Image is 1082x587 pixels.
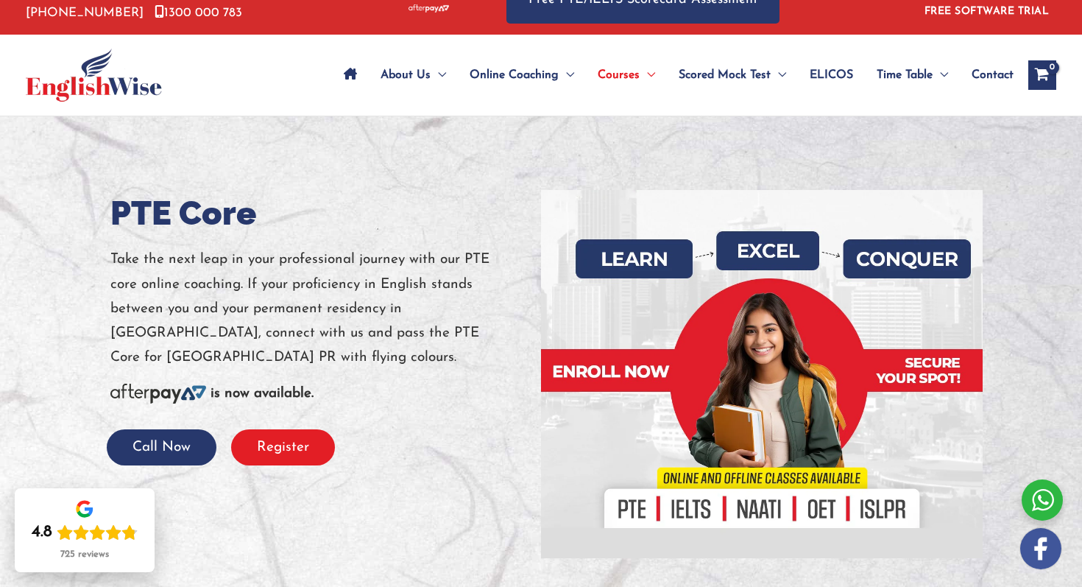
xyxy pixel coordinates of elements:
[332,49,1014,101] nav: Site Navigation: Main Menu
[110,190,530,236] h1: PTE Core
[431,49,446,101] span: Menu Toggle
[110,384,206,404] img: Afterpay-Logo
[60,549,109,560] div: 725 reviews
[381,49,431,101] span: About Us
[865,49,960,101] a: Time TableMenu Toggle
[586,49,667,101] a: CoursesMenu Toggle
[933,49,948,101] span: Menu Toggle
[1028,60,1056,90] a: View Shopping Cart, empty
[32,522,52,543] div: 4.8
[110,247,530,370] p: Take the next leap in your professional journey with our PTE core online coaching. If your profic...
[640,49,655,101] span: Menu Toggle
[211,387,314,401] b: is now available.
[470,49,559,101] span: Online Coaching
[877,49,933,101] span: Time Table
[369,49,458,101] a: About UsMenu Toggle
[598,49,640,101] span: Courses
[810,49,853,101] span: ELICOS
[409,4,449,13] img: Afterpay-Logo
[667,49,798,101] a: Scored Mock TestMenu Toggle
[231,440,335,454] a: Register
[458,49,586,101] a: Online CoachingMenu Toggle
[798,49,865,101] a: ELICOS
[107,440,216,454] a: Call Now
[972,49,1014,101] span: Contact
[1020,528,1061,569] img: white-facebook.png
[155,7,242,19] a: 1300 000 783
[32,522,138,543] div: Rating: 4.8 out of 5
[26,49,162,102] img: cropped-ew-logo
[231,429,335,465] button: Register
[559,49,574,101] span: Menu Toggle
[679,49,771,101] span: Scored Mock Test
[107,429,216,465] button: Call Now
[771,49,786,101] span: Menu Toggle
[960,49,1014,101] a: Contact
